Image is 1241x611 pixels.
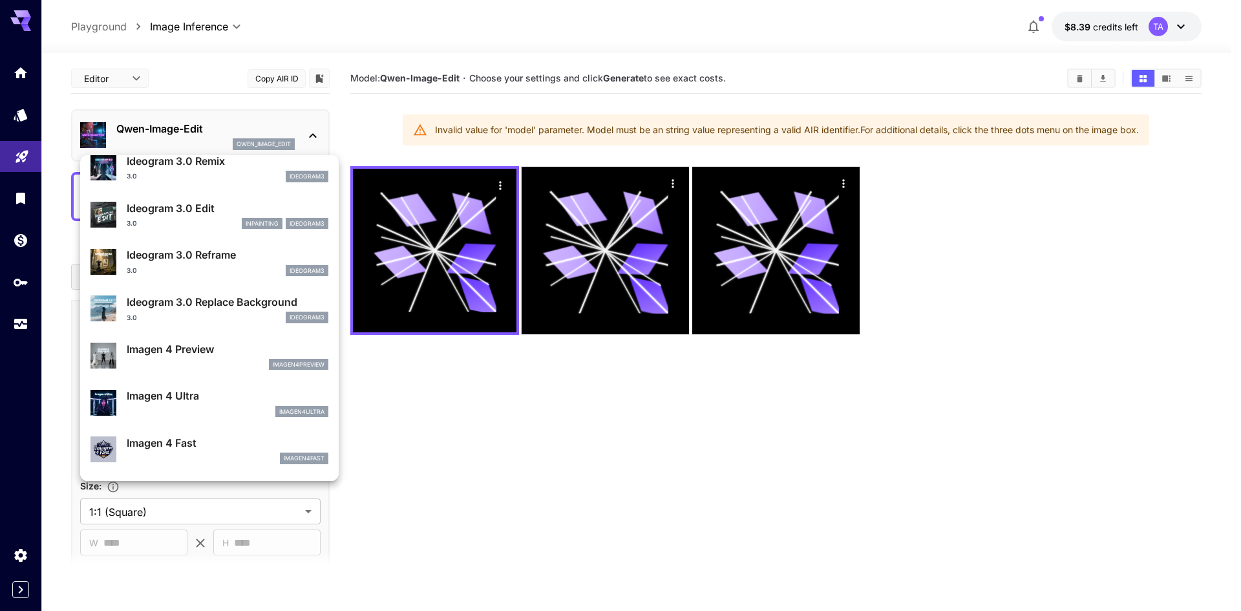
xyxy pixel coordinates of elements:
[90,289,328,328] div: Ideogram 3.0 Replace Background3.0ideogram3
[246,219,279,228] p: inpainting
[90,430,328,469] div: Imagen 4 Fastimagen4fast
[127,219,137,228] p: 3.0
[127,313,137,323] p: 3.0
[279,407,324,416] p: imagen4ultra
[90,383,328,422] div: Imagen 4 Ultraimagen4ultra
[127,247,328,263] p: Ideogram 3.0 Reframe
[290,172,324,181] p: ideogram3
[127,435,328,451] p: Imagen 4 Fast
[90,195,328,235] div: Ideogram 3.0 Edit3.0inpaintingideogram3
[127,153,328,169] p: Ideogram 3.0 Remix
[290,219,324,228] p: ideogram3
[127,200,328,216] p: Ideogram 3.0 Edit
[273,360,324,369] p: imagen4preview
[127,341,328,357] p: Imagen 4 Preview
[90,336,328,376] div: Imagen 4 Previewimagen4preview
[284,454,324,463] p: imagen4fast
[127,171,137,181] p: 3.0
[90,242,328,281] div: Ideogram 3.0 Reframe3.0ideogram3
[127,266,137,275] p: 3.0
[127,388,328,403] p: Imagen 4 Ultra
[90,148,328,188] div: Ideogram 3.0 Remix3.0ideogram3
[127,294,328,310] p: Ideogram 3.0 Replace Background
[290,313,324,322] p: ideogram3
[290,266,324,275] p: ideogram3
